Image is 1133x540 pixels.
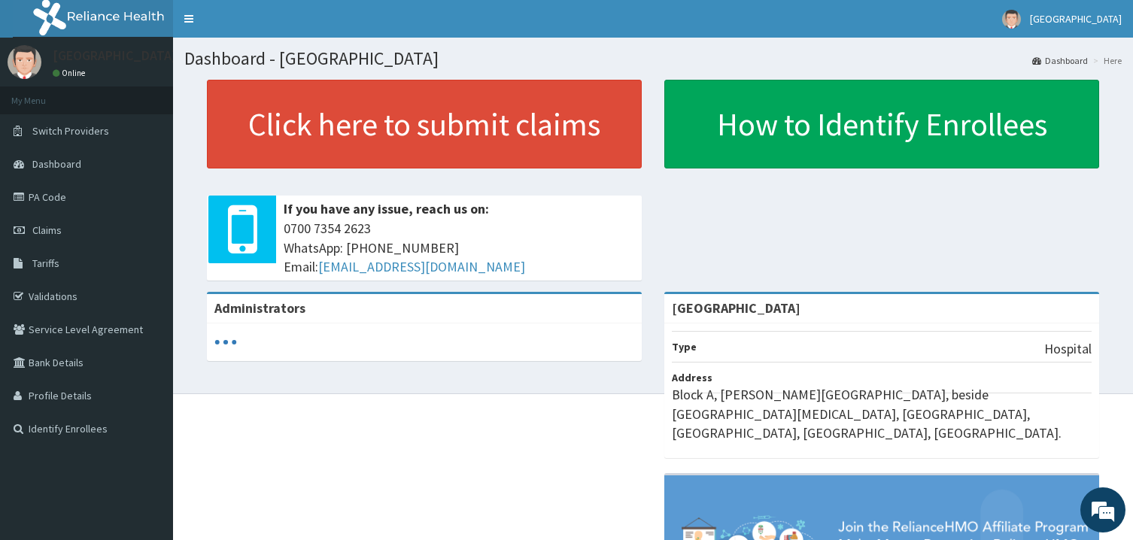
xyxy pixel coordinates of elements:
[32,124,109,138] span: Switch Providers
[284,200,489,217] b: If you have any issue, reach us on:
[1032,54,1088,67] a: Dashboard
[672,299,800,317] strong: [GEOGRAPHIC_DATA]
[207,80,642,168] a: Click here to submit claims
[672,340,697,353] b: Type
[1002,10,1021,29] img: User Image
[672,385,1092,443] p: Block A, [PERSON_NAME][GEOGRAPHIC_DATA], beside [GEOGRAPHIC_DATA][MEDICAL_DATA], [GEOGRAPHIC_DATA...
[1089,54,1122,67] li: Here
[672,371,712,384] b: Address
[214,299,305,317] b: Administrators
[53,49,177,62] p: [GEOGRAPHIC_DATA]
[32,256,59,270] span: Tariffs
[318,258,525,275] a: [EMAIL_ADDRESS][DOMAIN_NAME]
[1044,339,1092,359] p: Hospital
[32,157,81,171] span: Dashboard
[664,80,1099,168] a: How to Identify Enrollees
[284,219,634,277] span: 0700 7354 2623 WhatsApp: [PHONE_NUMBER] Email:
[214,331,237,353] svg: audio-loading
[1030,12,1122,26] span: [GEOGRAPHIC_DATA]
[53,68,89,78] a: Online
[8,45,41,79] img: User Image
[32,223,62,237] span: Claims
[184,49,1122,68] h1: Dashboard - [GEOGRAPHIC_DATA]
